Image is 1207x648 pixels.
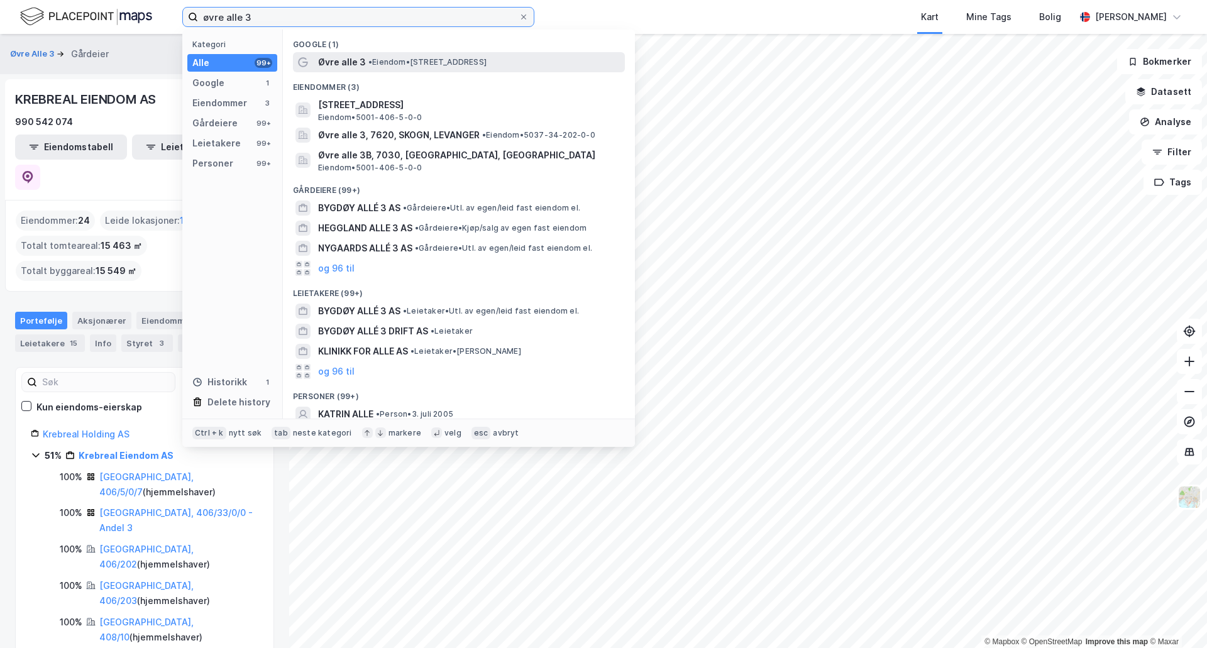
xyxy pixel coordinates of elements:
[60,578,82,593] div: 100%
[318,241,412,256] span: NYGAARDS ALLÉ 3 AS
[36,400,142,415] div: Kun eiendoms-eierskap
[192,156,233,171] div: Personer
[10,48,57,60] button: Øvre Alle 3
[1177,485,1201,509] img: Z
[493,428,519,438] div: avbryt
[180,213,184,228] span: 1
[262,98,272,108] div: 3
[229,428,262,438] div: nytt søk
[389,428,421,438] div: markere
[132,135,244,160] button: Leietakertabell
[368,57,372,67] span: •
[318,304,400,319] span: BYGDØY ALLÉ 3 AS
[411,346,521,356] span: Leietaker • [PERSON_NAME]
[96,263,136,278] span: 15 549 ㎡
[318,55,366,70] span: Øvre alle 3
[100,211,189,231] div: Leide lokasjoner :
[255,158,272,168] div: 99+
[376,409,380,419] span: •
[1144,588,1207,648] iframe: Chat Widget
[155,337,168,349] div: 3
[283,72,635,95] div: Eiendommer (3)
[415,243,419,253] span: •
[79,450,174,461] a: Krebreal Eiendom AS
[207,395,270,410] div: Delete history
[60,470,82,485] div: 100%
[318,407,373,422] span: KATRIN ALLE
[192,96,247,111] div: Eiendommer
[444,428,461,438] div: velg
[262,377,272,387] div: 1
[431,326,473,336] span: Leietaker
[99,542,258,572] div: ( hjemmelshaver )
[99,615,258,645] div: ( hjemmelshaver )
[482,130,595,140] span: Eiendom • 5037-34-202-0-0
[60,542,82,557] div: 100%
[192,55,209,70] div: Alle
[255,118,272,128] div: 99+
[368,57,487,67] span: Eiendom • [STREET_ADDRESS]
[136,312,216,329] div: Eiendommer
[318,128,480,143] span: Øvre alle 3, 7620, SKOGN, LEVANGER
[318,200,400,216] span: BYGDØY ALLÉ 3 AS
[318,148,620,163] span: Øvre alle 3B, 7030, [GEOGRAPHIC_DATA], [GEOGRAPHIC_DATA]
[1039,9,1061,25] div: Bolig
[192,116,238,131] div: Gårdeiere
[99,471,194,497] a: [GEOGRAPHIC_DATA], 406/5/0/7
[121,334,173,352] div: Styret
[293,428,352,438] div: neste kategori
[99,578,258,608] div: ( hjemmelshaver )
[60,505,82,520] div: 100%
[255,138,272,148] div: 99+
[15,89,158,109] div: KREBREAL EIENDOM AS
[431,326,434,336] span: •
[43,429,130,439] a: Krebreal Holding AS
[37,373,175,392] input: Søk
[15,114,73,129] div: 990 542 074
[403,203,407,212] span: •
[99,507,253,533] a: [GEOGRAPHIC_DATA], 406/33/0/0 - Andel 3
[283,30,635,52] div: Google (1)
[318,97,620,113] span: [STREET_ADDRESS]
[1144,170,1202,195] button: Tags
[60,615,82,630] div: 100%
[482,130,486,140] span: •
[283,278,635,301] div: Leietakere (99+)
[67,337,80,349] div: 15
[20,6,152,28] img: logo.f888ab2527a4732fd821a326f86c7f29.svg
[318,113,422,123] span: Eiendom • 5001-406-5-0-0
[1086,637,1148,646] a: Improve this map
[99,470,258,500] div: ( hjemmelshaver )
[1142,140,1202,165] button: Filter
[1125,79,1202,104] button: Datasett
[921,9,939,25] div: Kart
[403,306,407,316] span: •
[415,243,592,253] span: Gårdeiere • Utl. av egen/leid fast eiendom el.
[415,223,587,233] span: Gårdeiere • Kjøp/salg av egen fast eiendom
[318,221,412,236] span: HEGGLAND ALLE 3 AS
[1129,109,1202,135] button: Analyse
[71,47,109,62] div: Gårdeier
[415,223,419,233] span: •
[192,427,226,439] div: Ctrl + k
[984,637,1019,646] a: Mapbox
[318,261,355,276] button: og 96 til
[283,175,635,198] div: Gårdeiere (99+)
[403,203,580,213] span: Gårdeiere • Utl. av egen/leid fast eiendom el.
[403,306,579,316] span: Leietaker • Utl. av egen/leid fast eiendom el.
[411,346,414,356] span: •
[192,136,241,151] div: Leietakere
[376,409,453,419] span: Person • 3. juli 2005
[99,580,194,606] a: [GEOGRAPHIC_DATA], 406/203
[99,617,194,642] a: [GEOGRAPHIC_DATA], 408/10
[966,9,1011,25] div: Mine Tags
[283,382,635,404] div: Personer (99+)
[45,448,62,463] div: 51%
[192,40,277,49] div: Kategori
[262,78,272,88] div: 1
[198,8,519,26] input: Søk på adresse, matrikkel, gårdeiere, leietakere eller personer
[99,544,194,569] a: [GEOGRAPHIC_DATA], 406/202
[101,238,142,253] span: 15 463 ㎡
[192,375,247,390] div: Historikk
